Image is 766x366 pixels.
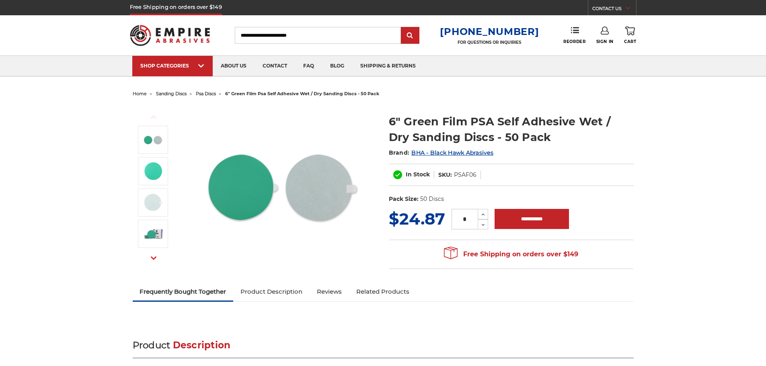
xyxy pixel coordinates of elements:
[225,91,379,96] span: 6" green film psa self adhesive wet / dry sanding discs - 50 pack
[440,26,539,37] a: [PHONE_NUMBER]
[295,56,322,76] a: faq
[233,283,310,301] a: Product Description
[143,161,163,181] img: 2000 grit sandpaper disc, 6 inches, with fast cutting aluminum oxide on waterproof green polyeste...
[144,108,163,126] button: Previous
[349,283,417,301] a: Related Products
[440,40,539,45] p: FOR QUESTIONS OR INQUIRIES
[322,56,352,76] a: blog
[255,56,295,76] a: contact
[143,224,163,244] img: Close-up of BHA PSA discs box detailing 120-grit green film discs with budget friendly 50 bulk pack
[624,27,636,44] a: Cart
[389,195,419,203] dt: Pack Size:
[130,20,210,51] img: Empire Abrasives
[196,91,216,96] a: psa discs
[173,339,231,351] span: Description
[213,56,255,76] a: about us
[420,195,444,203] dd: 50 Discs
[563,27,585,44] a: Reorder
[454,171,476,179] dd: PSAF06
[140,63,205,69] div: SHOP CATEGORIES
[444,246,578,262] span: Free Shipping on orders over $149
[144,249,163,267] button: Next
[133,283,234,301] a: Frequently Bought Together
[143,192,163,213] img: 6-inch 1000-grit green film PSA stickyback disc for professional-grade sanding on automotive putty
[133,91,147,96] a: home
[624,39,636,44] span: Cart
[438,171,452,179] dt: SKU:
[310,283,349,301] a: Reviews
[592,4,636,15] a: CONTACT US
[156,91,187,96] a: sanding discs
[133,339,170,351] span: Product
[596,39,614,44] span: Sign In
[389,114,634,145] h1: 6" Green Film PSA Self Adhesive Wet / Dry Sanding Discs - 50 Pack
[201,105,362,266] img: 6-inch 600-grit green film PSA disc with green polyester film backing for metal grinding and bare...
[411,149,493,156] a: BHA - Black Hawk Abrasives
[389,209,445,229] span: $24.87
[143,130,163,150] img: 6-inch 600-grit green film PSA disc with green polyester film backing for metal grinding and bare...
[563,39,585,44] span: Reorder
[406,171,430,178] span: In Stock
[389,149,410,156] span: Brand:
[352,56,424,76] a: shipping & returns
[402,28,418,44] input: Submit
